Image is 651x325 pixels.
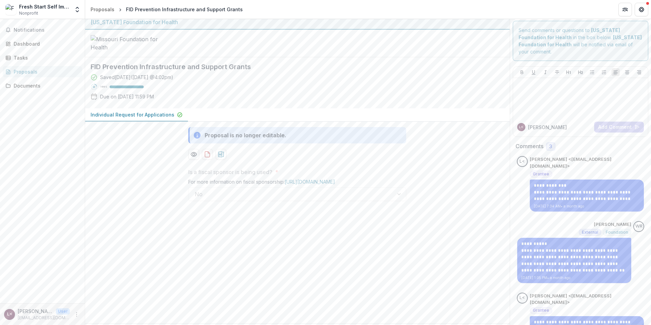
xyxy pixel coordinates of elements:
span: Nonprofit [19,10,38,16]
span: Grantee [533,172,549,176]
div: Documents [14,82,77,89]
p: Is a fiscal sponsor is being used? [188,168,272,176]
div: Tasks [14,54,77,61]
button: Ordered List [600,68,608,76]
button: download-proposal [216,149,226,160]
div: FID Prevention Infrastructure and Support Grants [126,6,243,13]
button: Notifications [3,25,82,35]
button: Heading 1 [565,68,573,76]
a: Documents [3,80,82,91]
div: Dashboard [14,40,77,47]
nav: breadcrumb [88,4,245,14]
button: Bullet List [588,68,596,76]
button: Heading 2 [576,68,585,76]
button: Partners [618,3,632,16]
div: Lester Gillespie <lestergillespie@yahoo.com> [7,312,12,316]
p: [PERSON_NAME] [594,221,631,228]
button: Align Left [612,68,620,76]
div: Proposal is no longer editable. [205,131,286,139]
button: Add Comment [594,122,644,133]
button: Preview bb1844a8-fcb9-4cce-bdea-695c026d0578-0.pdf [188,149,199,160]
span: Notifications [14,27,79,33]
button: Align Right [635,68,643,76]
div: [US_STATE] Foundation for Health [91,18,504,26]
div: Lester Gillespie <lestergillespie@yahoo.com> [519,125,523,129]
p: [EMAIL_ADDRESS][DOMAIN_NAME] [18,315,70,321]
div: Send comments or questions to in the box below. will be notified via email of your comment. [513,21,649,61]
button: Strike [553,68,561,76]
a: Proposals [88,4,117,14]
div: Proposals [14,68,77,75]
p: Due on [DATE] 11:59 PM [100,93,154,100]
button: More [73,310,81,319]
div: Proposals [91,6,114,13]
p: User [56,308,70,314]
p: [PERSON_NAME] <[EMAIL_ADDRESS][DOMAIN_NAME]> [530,293,645,306]
div: For more information on fiscal sponsorship: [188,179,406,187]
button: Italicize [541,68,550,76]
div: Wendy Rohrbach [635,224,642,229]
img: Fresh Start Self Improvement Center Inc. [5,4,16,15]
button: Get Help [635,3,648,16]
button: Underline [529,68,538,76]
p: [PERSON_NAME] <[EMAIL_ADDRESS][DOMAIN_NAME]> [530,156,645,169]
span: Foundation [606,230,628,235]
button: Align Center [623,68,631,76]
a: Dashboard [3,38,82,49]
h2: FID Prevention Infrastructure and Support Grants [91,63,493,71]
p: [PERSON_NAME] [528,124,567,131]
p: [DATE] 1:05 PM • a month ago [521,275,627,280]
span: External [582,230,598,235]
span: 3 [549,144,552,150]
div: Lester Gillespie <lestergillespie@yahoo.com> [520,159,525,164]
button: Open entity switcher [73,3,82,16]
a: [URL][DOMAIN_NAME] [285,179,335,185]
p: [DATE] 7:34 AM • a month ago [534,204,640,209]
div: Saved [DATE] ( [DATE] @ 4:02pm ) [100,74,173,81]
button: Bold [518,68,526,76]
a: Tasks [3,52,82,63]
h2: Comments [515,143,543,150]
div: Lester Gillespie <lestergillespie@yahoo.com> [520,296,525,300]
p: [PERSON_NAME] <[EMAIL_ADDRESS][DOMAIN_NAME]> [18,308,53,315]
a: Proposals [3,66,82,77]
p: 100 % [100,84,107,89]
button: download-proposal [202,149,213,160]
span: Grantee [533,308,549,313]
div: Fresh Start Self Improvement Center Inc. [19,3,70,10]
p: Individual Request for Applications [91,111,174,118]
img: Missouri Foundation for Health [91,35,159,51]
